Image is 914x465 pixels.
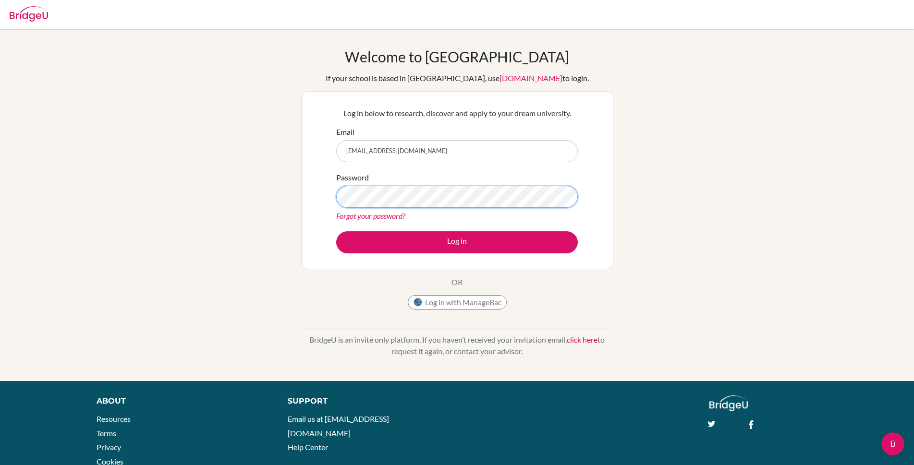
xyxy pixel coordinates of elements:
[709,395,748,411] img: logo_white@2x-f4f0deed5e89b7ecb1c2cc34c3e3d731f90f0f143d5ea2071677605dd97b5244.png
[336,172,369,183] label: Password
[326,72,589,84] div: If your school is based in [GEOGRAPHIC_DATA], use to login.
[288,442,328,452] a: Help Center
[451,276,463,288] p: OR
[288,414,389,438] a: Email us at [EMAIL_ADDRESS][DOMAIN_NAME]
[567,335,597,344] a: click here
[97,395,266,407] div: About
[10,6,48,22] img: Bridge-U
[336,231,578,253] button: Log in
[336,107,578,119] p: Log in below to research, discover and apply to your dream university.
[336,126,354,138] label: Email
[408,295,507,310] button: Log in with ManageBac
[301,334,613,357] p: BridgeU is an invite only platform. If you haven’t received your invitation email, to request it ...
[288,395,446,407] div: Support
[500,73,562,83] a: [DOMAIN_NAME]
[881,432,904,455] iframe: Intercom live chat
[97,414,131,423] a: Resources
[97,429,116,438] a: Terms
[336,211,405,220] a: Forgot your password?
[97,442,121,452] a: Privacy
[345,48,569,65] h1: Welcome to [GEOGRAPHIC_DATA]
